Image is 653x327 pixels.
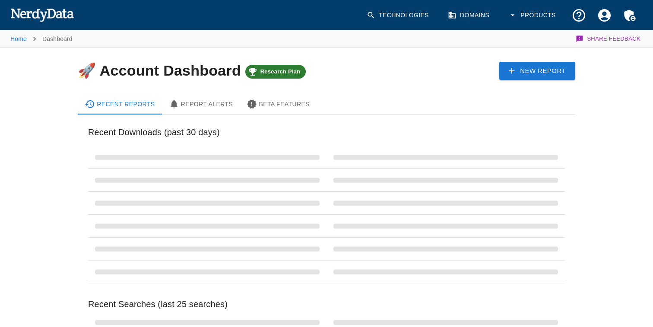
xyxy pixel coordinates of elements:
h4: 🚀 Account Dashboard [78,62,306,79]
div: Report Alerts [169,99,233,109]
nav: breadcrumb [10,30,73,48]
button: Support and Documentation [566,3,592,28]
img: NerdyData.com [10,6,74,23]
a: Home [10,35,27,42]
div: Beta Features [247,99,310,109]
button: Admin Menu [617,3,643,28]
div: Recent Reports [85,99,155,109]
h6: Recent Downloads (past 30 days) [88,125,565,139]
button: Account Settings [592,3,617,28]
span: Research Plan [255,68,306,75]
button: Share Feedback [574,30,643,48]
button: Products [503,3,563,28]
a: Technologies [361,3,436,28]
a: Research Plan [245,62,306,79]
h6: Recent Searches (last 25 searches) [88,297,565,311]
p: Dashboard [42,35,73,43]
a: New Report [499,62,575,80]
a: Domains [443,3,496,28]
